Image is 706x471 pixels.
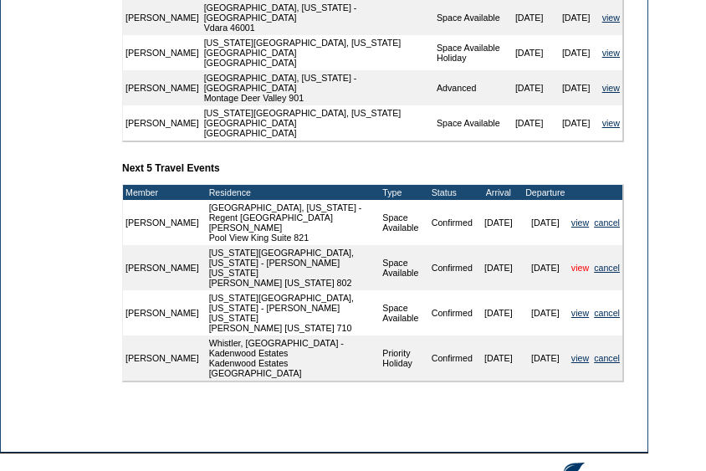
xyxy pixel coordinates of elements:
td: [DATE] [522,290,569,335]
a: cancel [594,353,620,363]
td: Priority Holiday [380,335,428,381]
td: [DATE] [475,290,522,335]
td: Confirmed [429,245,475,290]
td: Confirmed [429,335,475,381]
td: Space Available [380,200,428,245]
a: view [602,13,620,23]
td: [DATE] [522,335,569,381]
td: Confirmed [429,200,475,245]
td: [PERSON_NAME] [123,105,202,141]
td: Advanced [434,70,506,105]
td: Space Available [434,105,506,141]
td: [DATE] [522,200,569,245]
td: Arrival [475,185,522,200]
td: [DATE] [522,245,569,290]
td: [US_STATE][GEOGRAPHIC_DATA], [US_STATE] - [PERSON_NAME] [US_STATE] [PERSON_NAME] [US_STATE] 710 [207,290,381,335]
td: [DATE] [506,35,553,70]
td: Space Available [380,290,428,335]
b: Next 5 Travel Events [122,162,220,174]
td: Residence [207,185,381,200]
td: [GEOGRAPHIC_DATA], [US_STATE] - Regent [GEOGRAPHIC_DATA][PERSON_NAME] Pool View King Suite 821 [207,200,381,245]
td: [PERSON_NAME] [123,335,202,381]
a: view [602,83,620,93]
a: cancel [594,263,620,273]
td: [DATE] [506,70,553,105]
td: [DATE] [475,200,522,245]
td: Whistler, [GEOGRAPHIC_DATA] - Kadenwood Estates Kadenwood Estates [GEOGRAPHIC_DATA] [207,335,381,381]
td: [DATE] [553,70,600,105]
a: view [571,263,589,273]
td: [PERSON_NAME] [123,200,202,245]
a: view [571,218,589,228]
td: [DATE] [475,335,522,381]
td: [US_STATE][GEOGRAPHIC_DATA], [US_STATE] - [PERSON_NAME] [US_STATE] [PERSON_NAME] [US_STATE] 802 [207,245,381,290]
a: view [571,308,589,318]
a: view [602,118,620,128]
a: view [602,48,620,58]
td: [PERSON_NAME] [123,70,202,105]
td: Status [429,185,475,200]
td: [DATE] [553,35,600,70]
td: [GEOGRAPHIC_DATA], [US_STATE] - [GEOGRAPHIC_DATA] Montage Deer Valley 901 [202,70,434,105]
td: [US_STATE][GEOGRAPHIC_DATA], [US_STATE][GEOGRAPHIC_DATA] [GEOGRAPHIC_DATA] [202,105,434,141]
td: Space Available [380,245,428,290]
td: [PERSON_NAME] [123,290,202,335]
a: cancel [594,218,620,228]
td: Confirmed [429,290,475,335]
td: Member [123,185,202,200]
td: [DATE] [475,245,522,290]
td: Space Available Holiday [434,35,506,70]
a: cancel [594,308,620,318]
td: [PERSON_NAME] [123,245,202,290]
td: Type [380,185,428,200]
td: [DATE] [506,105,553,141]
td: Departure [522,185,569,200]
a: view [571,353,589,363]
td: [US_STATE][GEOGRAPHIC_DATA], [US_STATE][GEOGRAPHIC_DATA] [GEOGRAPHIC_DATA] [202,35,434,70]
td: [PERSON_NAME] [123,35,202,70]
td: [DATE] [553,105,600,141]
